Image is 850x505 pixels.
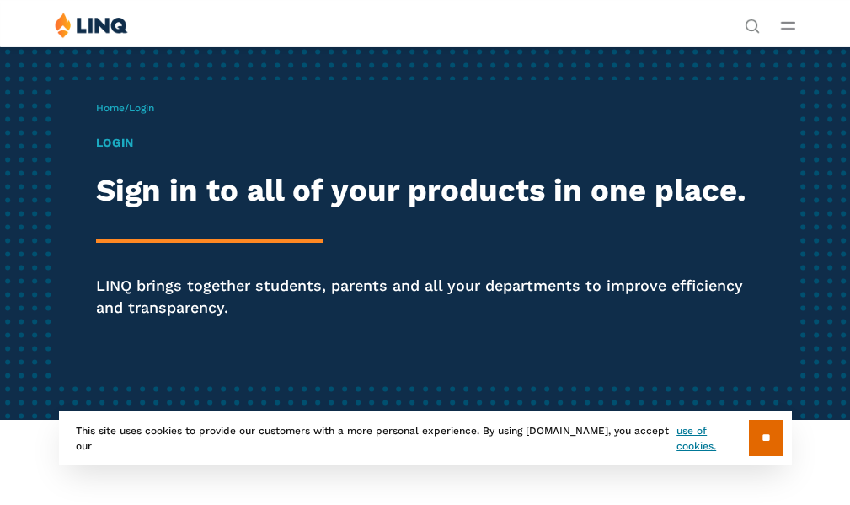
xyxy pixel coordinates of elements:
img: LINQ | K‑12 Software [55,12,128,38]
h2: Sign in to all of your products in one place. [96,173,755,208]
div: This site uses cookies to provide our customers with a more personal experience. By using [DOMAIN... [59,411,792,465]
p: LINQ brings together students, parents and all your departments to improve efficiency and transpa... [96,275,755,318]
h1: Login [96,134,755,152]
nav: Utility Navigation [745,12,760,32]
a: Home [96,102,125,114]
button: Open Main Menu [781,16,795,35]
a: use of cookies. [676,423,748,454]
span: Login [129,102,154,114]
button: Open Search Bar [745,17,760,32]
span: / [96,102,154,114]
